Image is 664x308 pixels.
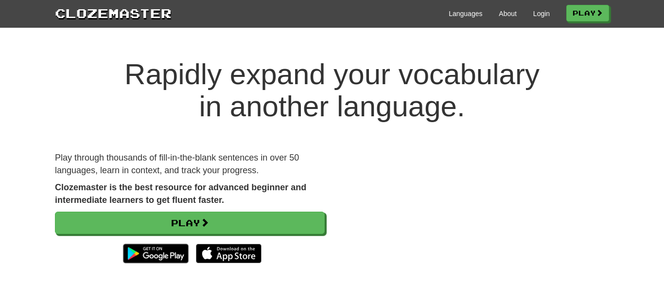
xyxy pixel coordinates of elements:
a: Languages [449,9,482,18]
img: Get it on Google Play [118,239,193,268]
a: Clozemaster [55,4,172,22]
strong: Clozemaster is the best resource for advanced beginner and intermediate learners to get fluent fa... [55,182,306,205]
a: Login [533,9,550,18]
a: About [499,9,517,18]
img: Download_on_the_App_Store_Badge_US-UK_135x40-25178aeef6eb6b83b96f5f2d004eda3bffbb37122de64afbaef7... [196,244,262,263]
a: Play [55,212,325,234]
p: Play through thousands of fill-in-the-blank sentences in over 50 languages, learn in context, and... [55,152,325,177]
a: Play [566,5,609,21]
